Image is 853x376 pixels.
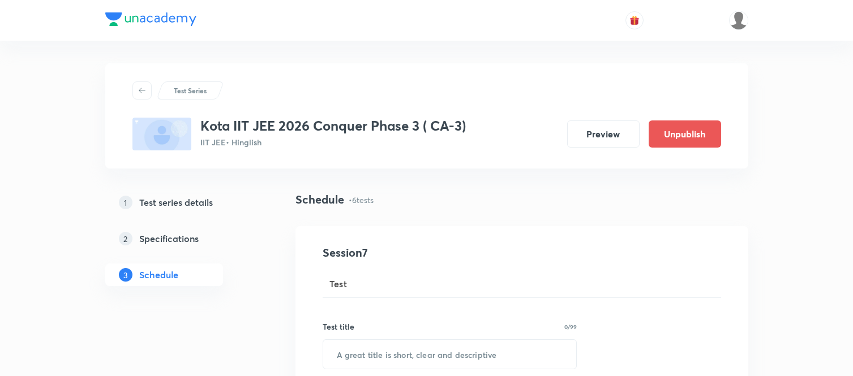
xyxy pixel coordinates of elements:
[567,120,640,148] button: Preview
[323,340,577,369] input: A great title is short, clear and descriptive
[323,321,354,332] h6: Test title
[329,277,348,291] span: Test
[139,232,199,245] h5: Specifications
[105,191,259,214] a: 1Test series details
[105,12,196,26] img: Company Logo
[323,244,529,261] h4: Session 7
[349,194,374,206] p: • 6 tests
[629,15,640,25] img: avatar
[139,196,213,209] h5: Test series details
[105,12,196,29] a: Company Logo
[564,324,577,330] p: 0/99
[119,232,132,245] p: 2
[200,118,466,134] h3: Kota IIT JEE 2026 Conquer Phase 3 ( CA-3)
[729,11,748,30] img: manish
[649,120,721,148] button: Unpublish
[295,191,344,208] h4: Schedule
[132,118,191,150] img: fallback-thumbnail.png
[625,11,644,29] button: avatar
[119,196,132,209] p: 1
[200,136,466,148] p: IIT JEE • Hinglish
[105,227,259,250] a: 2Specifications
[139,268,178,282] h5: Schedule
[174,85,207,96] p: Test Series
[119,268,132,282] p: 3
